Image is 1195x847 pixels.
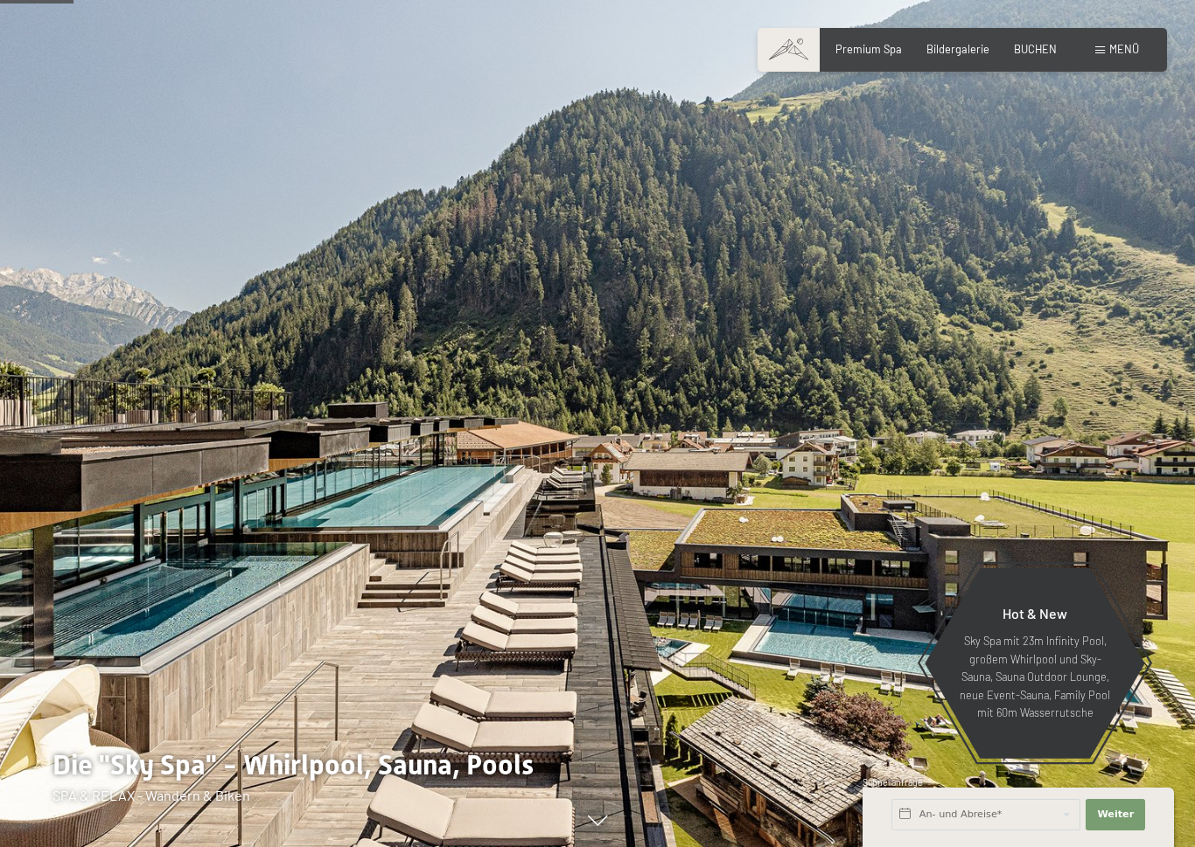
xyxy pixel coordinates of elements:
a: Bildergalerie [926,42,989,56]
p: Sky Spa mit 23m Infinity Pool, großem Whirlpool und Sky-Sauna, Sauna Outdoor Lounge, neue Event-S... [959,632,1111,721]
span: Weiter [1097,808,1134,822]
a: BUCHEN [1014,42,1057,56]
a: Premium Spa [835,42,902,56]
span: Menü [1109,42,1139,56]
button: Weiter [1086,799,1145,830]
a: Hot & New Sky Spa mit 23m Infinity Pool, großem Whirlpool und Sky-Sauna, Sauna Outdoor Lounge, ne... [924,567,1146,760]
span: Schnellanfrage [863,777,923,788]
span: Hot & New [1003,605,1067,621]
